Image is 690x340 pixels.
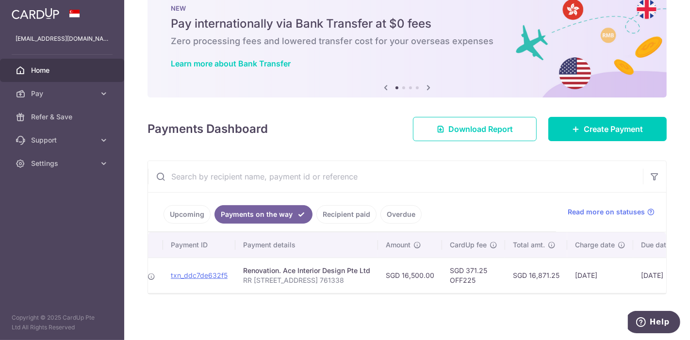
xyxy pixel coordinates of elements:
[16,34,109,44] p: [EMAIL_ADDRESS][DOMAIN_NAME]
[148,161,643,192] input: Search by recipient name, payment id or reference
[243,266,370,275] div: Renovation. Ace Interior Design Pte Ltd
[584,123,643,135] span: Create Payment
[31,89,95,98] span: Pay
[171,35,643,47] h6: Zero processing fees and lowered transfer cost for your overseas expenses
[641,240,670,250] span: Due date
[316,205,377,224] a: Recipient paid
[31,65,95,75] span: Home
[171,4,643,12] p: NEW
[386,240,411,250] span: Amount
[505,258,567,293] td: SGD 16,871.25
[548,117,667,141] a: Create Payment
[575,240,615,250] span: Charge date
[235,232,378,258] th: Payment details
[448,123,513,135] span: Download Report
[171,271,228,279] a: txn_ddc7de632f5
[513,240,545,250] span: Total amt.
[164,205,211,224] a: Upcoming
[378,258,442,293] td: SGD 16,500.00
[633,258,689,293] td: [DATE]
[171,59,291,68] a: Learn more about Bank Transfer
[567,258,633,293] td: [DATE]
[214,205,312,224] a: Payments on the way
[148,120,268,138] h4: Payments Dashboard
[442,258,505,293] td: SGD 371.25 OFF225
[163,232,235,258] th: Payment ID
[31,112,95,122] span: Refer & Save
[171,16,643,32] h5: Pay internationally via Bank Transfer at $0 fees
[568,207,655,217] a: Read more on statuses
[380,205,422,224] a: Overdue
[243,275,370,285] p: RR [STREET_ADDRESS] 761338
[31,135,95,145] span: Support
[450,240,487,250] span: CardUp fee
[568,207,645,217] span: Read more on statuses
[628,311,680,335] iframe: Opens a widget where you can find more information
[12,8,59,19] img: CardUp
[31,159,95,168] span: Settings
[413,117,537,141] a: Download Report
